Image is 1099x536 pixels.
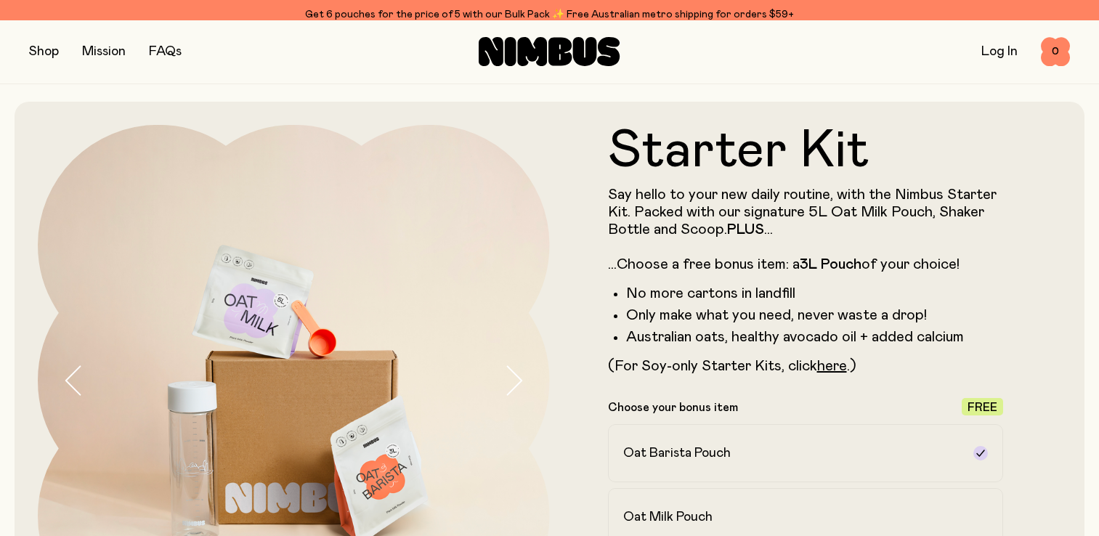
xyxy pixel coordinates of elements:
[968,402,997,413] span: Free
[608,125,1004,177] h1: Starter Kit
[1041,37,1070,66] button: 0
[981,45,1018,58] a: Log In
[623,508,713,526] h2: Oat Milk Pouch
[608,186,1004,273] p: Say hello to your new daily routine, with the Nimbus Starter Kit. Packed with our signature 5L Oa...
[608,357,1004,375] p: (For Soy-only Starter Kits, click .)
[727,222,764,237] strong: PLUS
[608,400,738,415] p: Choose your bonus item
[626,285,1004,302] li: No more cartons in landfill
[626,328,1004,346] li: Australian oats, healthy avocado oil + added calcium
[821,257,861,272] strong: Pouch
[817,359,847,373] a: here
[82,45,126,58] a: Mission
[29,6,1070,23] div: Get 6 pouches for the price of 5 with our Bulk Pack ✨ Free Australian metro shipping for orders $59+
[626,306,1004,324] li: Only make what you need, never waste a drop!
[149,45,182,58] a: FAQs
[800,257,817,272] strong: 3L
[623,444,731,462] h2: Oat Barista Pouch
